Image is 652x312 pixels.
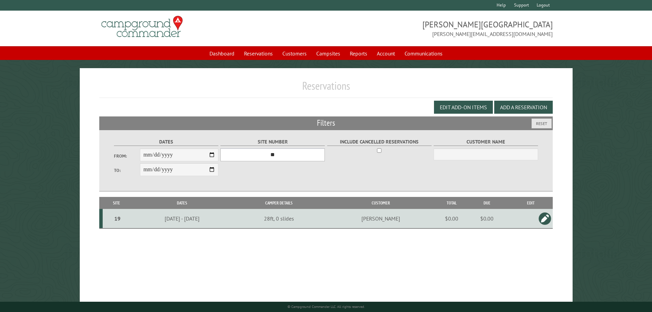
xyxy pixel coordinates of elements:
[465,197,509,209] th: Due
[434,138,538,146] label: Customer Name
[434,101,493,114] button: Edit Add-on Items
[327,138,432,146] label: Include Cancelled Reservations
[278,47,311,60] a: Customers
[346,47,371,60] a: Reports
[400,47,447,60] a: Communications
[205,47,239,60] a: Dashboard
[324,197,438,209] th: Customer
[105,215,129,222] div: 19
[130,197,234,209] th: Dates
[114,167,140,174] label: To:
[99,79,553,98] h1: Reservations
[114,138,218,146] label: Dates
[103,197,130,209] th: Site
[532,118,552,128] button: Reset
[99,13,185,40] img: Campground Commander
[509,197,553,209] th: Edit
[234,197,324,209] th: Camper Details
[465,209,509,228] td: $0.00
[234,209,324,228] td: 28ft, 0 slides
[494,101,553,114] button: Add a Reservation
[220,138,325,146] label: Site Number
[240,47,277,60] a: Reservations
[99,116,553,129] h2: Filters
[287,304,365,309] small: © Campground Commander LLC. All rights reserved.
[438,209,465,228] td: $0.00
[114,153,140,159] label: From:
[324,209,438,228] td: [PERSON_NAME]
[326,19,553,38] span: [PERSON_NAME][GEOGRAPHIC_DATA] [PERSON_NAME][EMAIL_ADDRESS][DOMAIN_NAME]
[373,47,399,60] a: Account
[131,215,233,222] div: [DATE] - [DATE]
[438,197,465,209] th: Total
[312,47,344,60] a: Campsites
